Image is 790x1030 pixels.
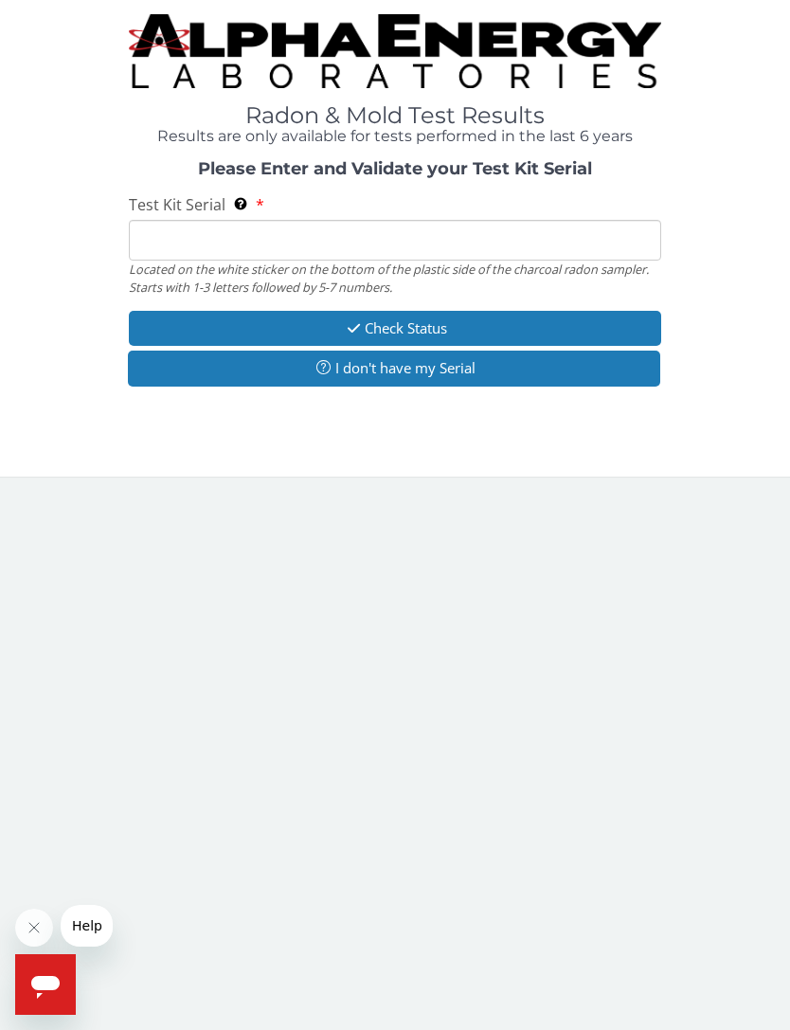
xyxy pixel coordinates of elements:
div: Located on the white sticker on the bottom of the plastic side of the charcoal radon sampler. Sta... [129,261,662,296]
h1: Radon & Mold Test Results [129,103,662,128]
button: I don't have my Serial [128,351,661,386]
button: Check Status [129,311,662,346]
strong: Please Enter and Validate your Test Kit Serial [198,158,592,179]
span: Test Kit Serial [129,194,225,215]
h4: Results are only available for tests performed in the last 6 years [129,128,662,145]
img: TightCrop.jpg [129,14,662,88]
iframe: Close message [15,909,53,947]
iframe: Message from company [61,905,113,947]
iframe: Button to launch messaging window [15,954,76,1015]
